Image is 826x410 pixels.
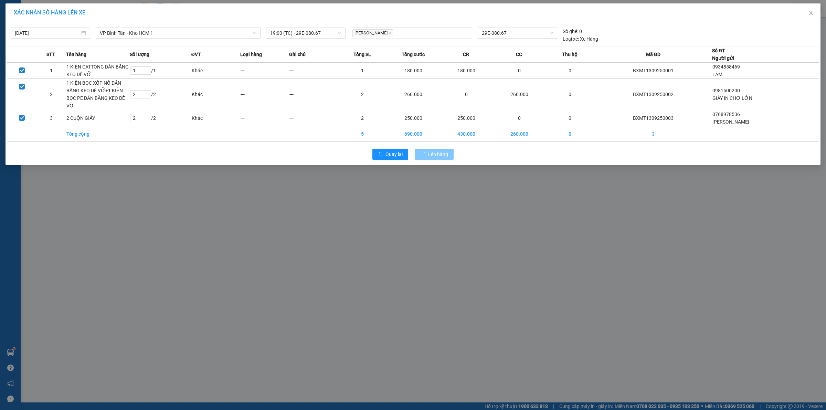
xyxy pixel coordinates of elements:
[440,110,493,126] td: 250.000
[378,152,383,157] span: rollback
[46,3,136,12] strong: PHIẾU DÁN LÊN HÀNG
[546,79,594,110] td: 0
[546,63,594,79] td: 0
[646,51,660,58] span: Mã GD
[372,149,408,160] button: rollbackQuay lại
[563,28,582,35] div: 0
[289,63,338,79] td: ---
[595,110,712,126] td: BXMT1309250003
[66,79,130,110] td: 1 KIỆN BỌC XỐP NỔ DÁN BĂNG KEO DỄ VỠ+1 KIỆN BỌC PE DÁN BĂNG KEO DỄ VỠ
[3,23,52,35] span: [PHONE_NUMBER]
[387,79,440,110] td: 260.000
[402,51,425,58] span: Tổng cước
[338,126,387,142] td: 5
[712,47,734,62] div: Số ĐT Người gửi
[130,51,149,58] span: Số lượng
[387,63,440,79] td: 180.000
[440,126,493,142] td: 430.000
[270,28,341,38] span: 19:00 (TC) - 29E-080.67
[712,112,740,117] span: 0768978536
[338,110,387,126] td: 2
[66,63,130,79] td: 1 KIỆN CATTONG DÁN BĂNG KEO DỄ VỠ
[15,29,80,37] input: 13/09/2025
[240,110,289,126] td: ---
[562,51,578,58] span: Thu hộ
[66,126,130,142] td: Tổng cộng
[808,10,814,15] span: close
[712,64,740,70] span: 0934858469
[595,63,712,79] td: BXMT1309250001
[36,110,66,126] td: 3
[19,23,36,29] strong: CSKH:
[36,63,66,79] td: 1
[36,79,66,110] td: 2
[289,79,338,110] td: ---
[712,72,722,77] span: LÂM
[338,63,387,79] td: 1
[253,31,257,35] span: down
[387,110,440,126] td: 250.000
[493,126,546,142] td: 260.000
[712,88,740,93] span: 0981500200
[338,79,387,110] td: 2
[191,79,240,110] td: Khác
[14,9,85,16] span: XÁC NHẬN SỐ HÀNG LÊN XE
[66,110,130,126] td: 2 CUỘN GIẤY
[46,51,55,58] span: STT
[595,79,712,110] td: BXMT1309250002
[289,51,306,58] span: Ghi chú
[191,63,240,79] td: Khác
[100,28,256,38] span: VP Bình Tân - Kho HCM 1
[66,51,86,58] span: Tên hàng
[482,28,553,38] span: 29E-080.67
[712,119,749,125] span: [PERSON_NAME]
[352,29,393,37] span: [PERSON_NAME]
[387,126,440,142] td: 690.000
[546,110,594,126] td: 0
[191,51,201,58] span: ĐVT
[801,3,820,23] button: Close
[130,63,191,79] td: / 1
[546,126,594,142] td: 0
[516,51,522,58] span: CC
[60,23,126,36] span: CÔNG TY TNHH CHUYỂN PHÁT NHANH BẢO AN
[712,95,752,101] span: GIẤY IN CHỢ LỚN
[440,63,493,79] td: 180.000
[3,42,106,51] span: Mã đơn: BXMT1309250012
[428,150,448,158] span: Lên hàng
[415,149,454,160] button: Lên hàng
[389,31,392,35] span: close
[563,35,579,43] span: Loại xe:
[493,63,546,79] td: 0
[353,51,371,58] span: Tổng SL
[130,79,191,110] td: / 2
[240,51,262,58] span: Loại hàng
[385,150,403,158] span: Quay lại
[130,110,191,126] td: / 2
[493,110,546,126] td: 0
[191,110,240,126] td: Khác
[563,35,598,43] div: Xe Hàng
[595,126,712,142] td: 3
[289,110,338,126] td: ---
[240,79,289,110] td: ---
[463,51,469,58] span: CR
[493,79,546,110] td: 260.000
[43,14,139,21] span: Ngày in phiếu: 17:51 ngày
[563,28,578,35] span: Số ghế:
[440,79,493,110] td: 0
[240,63,289,79] td: ---
[421,152,428,157] span: loading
